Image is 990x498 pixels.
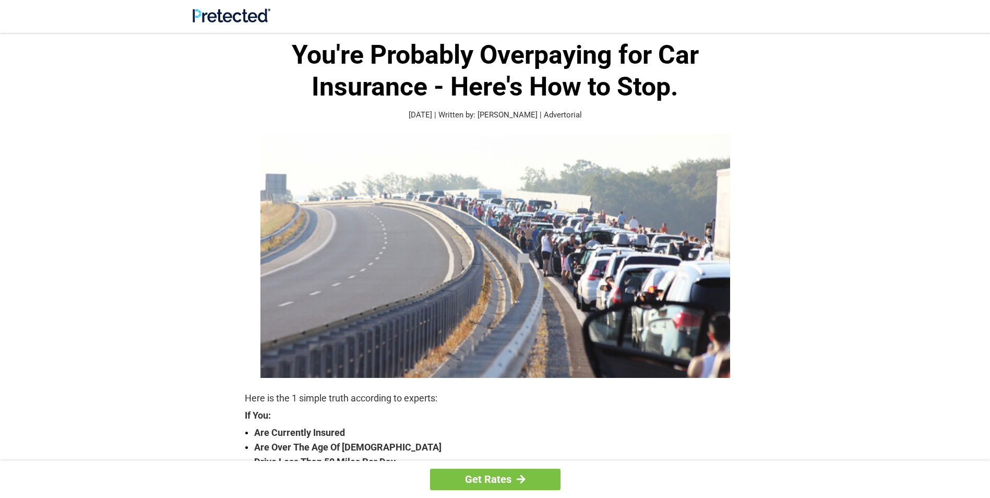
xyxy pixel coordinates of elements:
p: Here is the 1 simple truth according to experts: [245,391,746,406]
h1: You're Probably Overpaying for Car Insurance - Here's How to Stop. [245,39,746,103]
strong: Are Currently Insured [254,425,746,440]
strong: Drive Less Than 50 Miles Per Day [254,455,746,469]
img: Site Logo [193,8,270,22]
p: [DATE] | Written by: [PERSON_NAME] | Advertorial [245,109,746,121]
strong: Are Over The Age Of [DEMOGRAPHIC_DATA] [254,440,746,455]
a: Site Logo [193,15,270,25]
a: Get Rates [430,469,560,490]
strong: If You: [245,411,746,420]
